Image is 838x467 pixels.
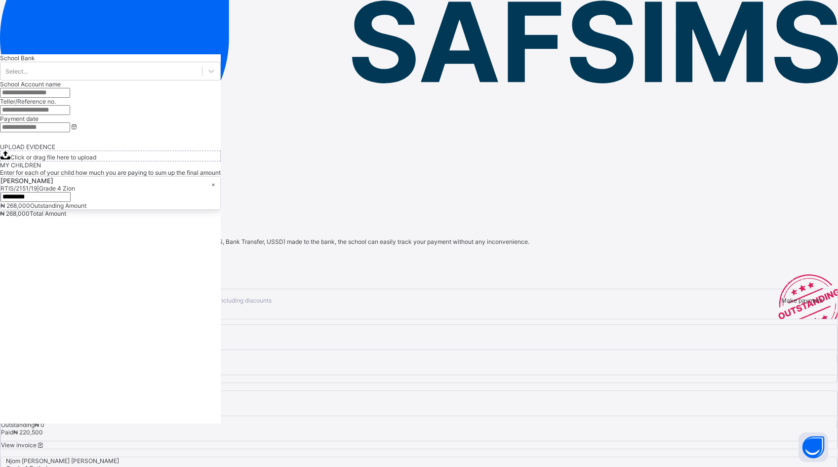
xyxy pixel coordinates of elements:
img: outstanding-stamp.3c148f88c3ebafa6da95868fa43343a1.svg [766,263,838,319]
span: Outstanding [1,421,35,428]
span: View invoice [1,441,45,449]
span: Make payment [781,297,823,304]
span: [PERSON_NAME] [6,325,837,332]
span: ₦ 0 [35,421,44,428]
button: Open asap [798,432,828,462]
span: ₦ 220,500 [13,428,43,436]
span: Outstanding Amount [30,202,86,209]
span: Click or drag file here to upload [10,154,96,161]
span: Njom [PERSON_NAME] [PERSON_NAME] [6,457,837,465]
span: Total Amount [30,210,66,217]
div: × [211,181,215,188]
span: [PERSON_NAME] [0,177,220,185]
span: [PERSON_NAME] Njom [PERSON_NAME] [6,391,837,398]
span: Paid [1,428,13,436]
span: ₦ 268,000 [0,202,30,209]
span: RTIS/2151/19 | Grade 4 Zion [0,185,75,192]
div: Select... [5,68,28,75]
